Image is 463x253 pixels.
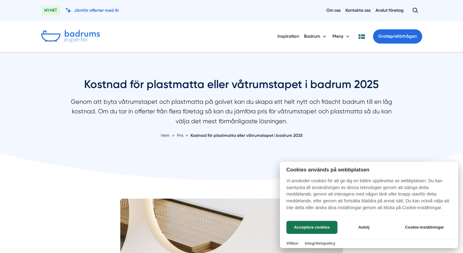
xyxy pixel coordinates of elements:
a: Villkor [286,241,298,246]
h2: Cookies används på webbplatsen [280,167,458,173]
a: Integritetspolicy [305,241,335,246]
button: Avböj [339,221,388,234]
button: Cookie-inställningar [397,221,452,234]
button: Acceptera cookies [286,221,337,234]
p: Vi använder cookies för att ge dig en bättre upplevelse av webbplatsen. Du kan samtycka till anvä... [280,178,458,215]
